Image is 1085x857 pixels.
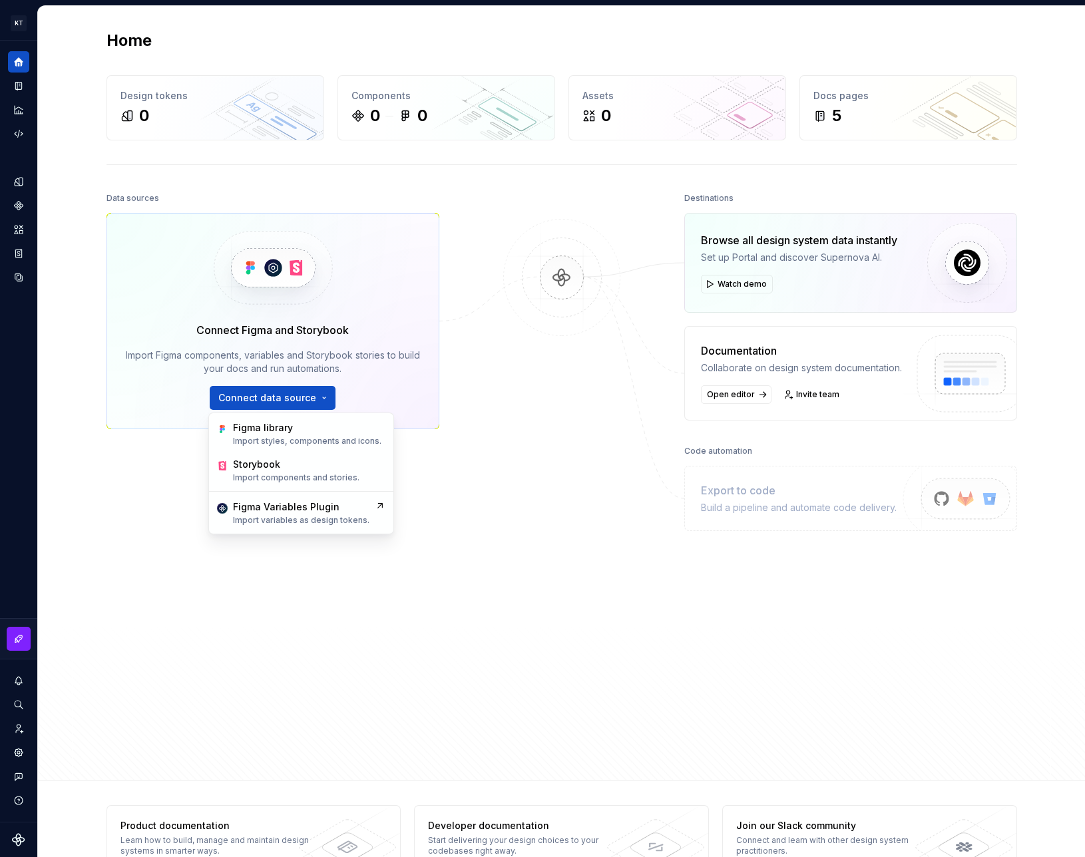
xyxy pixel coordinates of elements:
[8,171,29,192] a: Design tokens
[210,386,335,410] button: Connect data source
[417,105,427,126] div: 0
[707,389,755,400] span: Open editor
[601,105,611,126] div: 0
[736,819,930,832] div: Join our Slack community
[233,515,369,526] p: Import variables as design tokens.
[11,15,27,31] div: KT
[8,243,29,264] a: Storybook stories
[196,322,349,338] div: Connect Figma and Storybook
[8,51,29,73] a: Home
[120,819,314,832] div: Product documentation
[428,835,622,856] div: Start delivering your design choices to your codebases right away.
[370,105,380,126] div: 0
[218,391,316,405] span: Connect data source
[582,89,772,102] div: Assets
[351,89,541,102] div: Components
[8,75,29,96] a: Documentation
[233,500,339,514] div: Figma Variables Plugin
[233,436,381,446] p: Import styles, components and icons.
[701,275,773,293] button: Watch demo
[126,349,420,375] div: Import Figma components, variables and Storybook stories to build your docs and run automations.
[684,442,752,460] div: Code automation
[139,105,149,126] div: 0
[8,718,29,739] a: Invite team
[8,123,29,144] a: Code automation
[107,189,159,208] div: Data sources
[8,219,29,240] a: Assets
[8,742,29,763] a: Settings
[8,267,29,288] a: Data sources
[799,75,1017,140] a: Docs pages5
[796,389,839,400] span: Invite team
[12,833,25,846] svg: Supernova Logo
[8,766,29,787] button: Contact support
[701,343,902,359] div: Documentation
[428,819,622,832] div: Developer documentation
[701,251,897,264] div: Set up Portal and discover Supernova AI.
[8,670,29,691] button: Notifications
[8,694,29,715] button: Search ⌘K
[736,835,930,856] div: Connect and learn with other design system practitioners.
[337,75,555,140] a: Components00
[718,279,767,289] span: Watch demo
[107,75,324,140] a: Design tokens0
[701,232,897,248] div: Browse all design system data instantly
[107,30,152,51] h2: Home
[832,105,841,126] div: 5
[701,361,902,375] div: Collaborate on design system documentation.
[684,189,734,208] div: Destinations
[233,458,280,471] div: Storybook
[3,9,35,37] button: KT
[233,472,359,483] p: Import components and stories.
[8,99,29,120] a: Analytics
[701,385,771,404] a: Open editor
[8,195,29,216] a: Components
[120,835,314,856] div: Learn how to build, manage and maintain design systems in smarter ways.
[701,501,897,514] div: Build a pipeline and automate code delivery.
[779,385,845,404] a: Invite team
[701,482,897,498] div: Export to code
[233,421,293,434] div: Figma library
[813,89,1003,102] div: Docs pages
[120,89,310,102] div: Design tokens
[568,75,786,140] a: Assets0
